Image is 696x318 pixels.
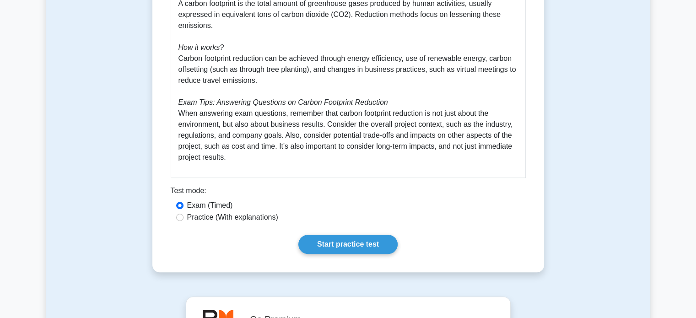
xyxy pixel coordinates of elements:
i: Exam Tips: Answering Questions on Carbon Footprint Reduction [178,98,388,106]
label: Practice (With explanations) [187,212,278,223]
div: Test mode: [171,185,526,200]
a: Start practice test [298,235,398,254]
label: Exam (Timed) [187,200,233,211]
i: How it works? [178,43,224,51]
